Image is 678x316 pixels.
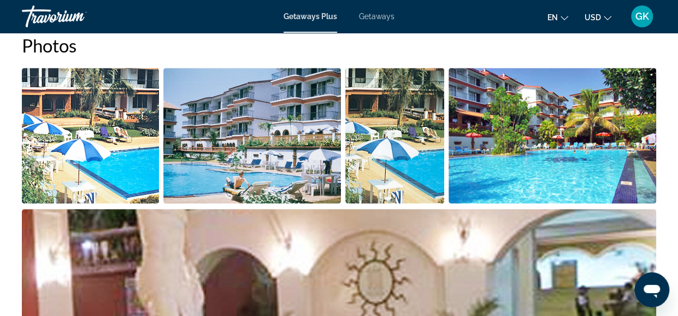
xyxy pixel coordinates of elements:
a: Getaways [359,12,394,21]
iframe: Кнопка запуска окна обмена сообщениями [634,272,669,307]
button: Change language [547,9,568,25]
button: Open full-screen image slider [22,67,159,204]
button: Open full-screen image slider [163,67,341,204]
h2: Photos [22,34,656,56]
span: GK [635,11,649,22]
span: USD [585,13,601,22]
button: Change currency [585,9,611,25]
button: Open full-screen image slider [345,67,444,204]
button: Open full-screen image slider [449,67,657,204]
a: Travorium [22,2,131,31]
a: Getaways Plus [284,12,337,21]
button: User Menu [628,5,656,28]
span: en [547,13,558,22]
